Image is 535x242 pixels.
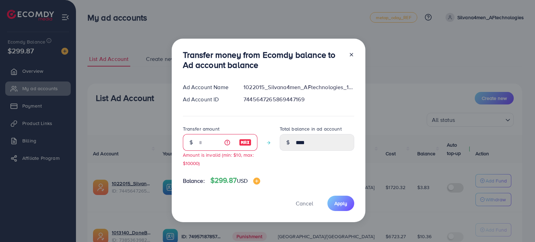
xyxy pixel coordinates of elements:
div: Ad Account Name [177,83,238,91]
span: Balance: [183,177,205,185]
small: Amount is invalid (min: $10, max: $10000) [183,151,254,166]
iframe: Chat [505,211,530,237]
img: image [239,138,251,147]
label: Total balance in ad account [280,125,342,132]
button: Cancel [287,196,322,211]
button: Apply [327,196,354,211]
div: Ad Account ID [177,95,238,103]
h4: $299.87 [210,176,261,185]
span: Cancel [296,200,313,207]
h3: Transfer money from Ecomdy balance to Ad account balance [183,50,343,70]
label: Transfer amount [183,125,219,132]
div: 1022015_Silvana4men_AFtechnologies_1733574856174 [238,83,359,91]
span: USD [237,177,248,185]
img: image [253,178,260,185]
div: 7445647265869447169 [238,95,359,103]
span: Apply [334,200,347,207]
